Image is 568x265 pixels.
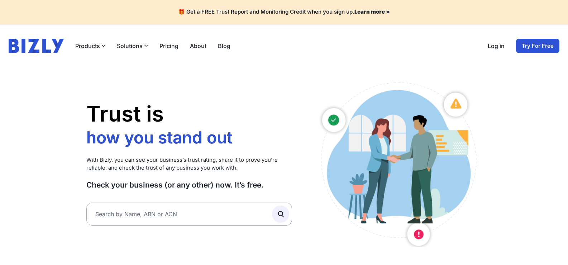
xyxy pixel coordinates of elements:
[86,127,237,148] li: how you stand out
[86,156,292,172] p: With Bizly, you can see your business’s trust rating, share it to prove you’re reliable, and chec...
[314,79,482,247] img: Australian small business owners illustration
[159,42,178,50] a: Pricing
[86,180,292,190] h3: Check your business (or any other) now. It’s free.
[75,42,105,50] button: Products
[488,42,505,50] a: Log in
[86,101,164,127] span: Trust is
[516,39,559,53] a: Try For Free
[218,42,230,50] a: Blog
[9,9,559,15] h4: 🎁 Get a FREE Trust Report and Monitoring Credit when you sign up.
[86,203,292,226] input: Search by Name, ABN or ACN
[354,8,390,15] a: Learn more »
[190,42,206,50] a: About
[117,42,148,50] button: Solutions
